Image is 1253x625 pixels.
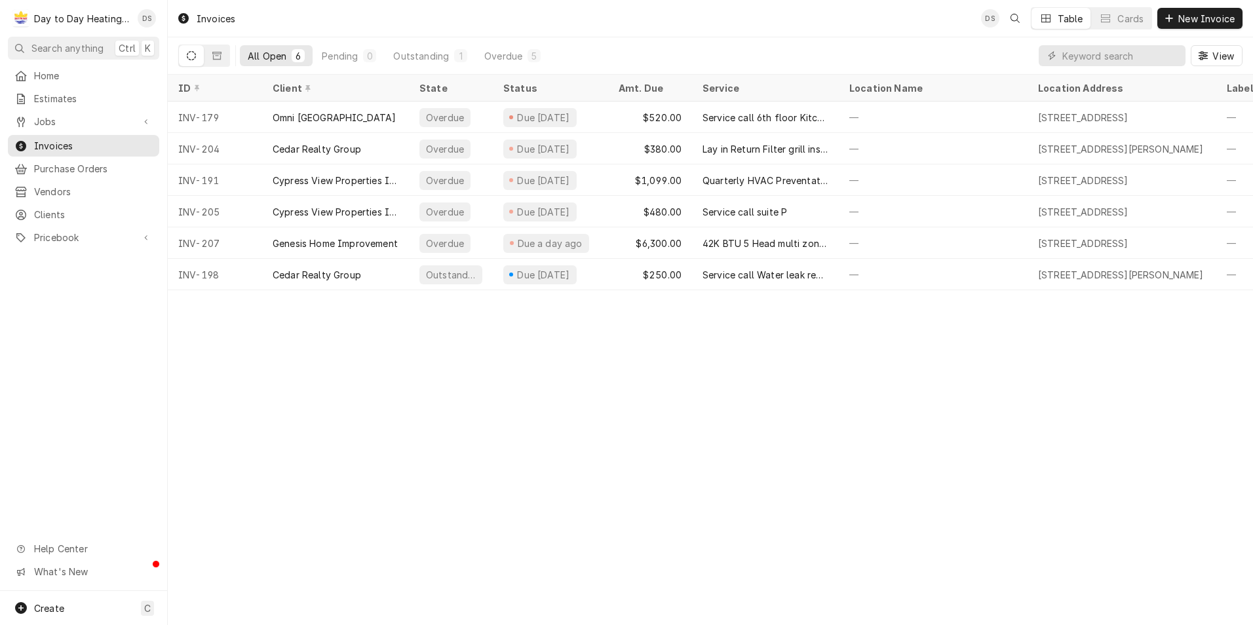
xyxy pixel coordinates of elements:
div: $520.00 [608,102,692,133]
div: INV-205 [168,196,262,227]
div: Cedar Realty Group [273,142,361,156]
span: Pricebook [34,231,133,244]
div: Due [DATE] [516,174,571,187]
a: Home [8,65,159,86]
a: Go to Pricebook [8,227,159,248]
div: 1 [457,49,465,63]
span: Create [34,603,64,614]
a: Go to Help Center [8,538,159,559]
div: David Silvestre's Avatar [138,9,156,28]
span: Help Center [34,542,151,556]
a: Estimates [8,88,159,109]
div: DS [981,9,999,28]
div: Due [DATE] [516,111,571,124]
span: What's New [34,565,151,578]
div: Cypress View Properties Inc [273,174,398,187]
span: Search anything [31,41,104,55]
div: Overdue [425,142,465,156]
div: — [839,227,1028,259]
div: Pending [322,49,358,63]
div: Overdue [484,49,522,63]
div: 5 [530,49,538,63]
span: Ctrl [119,41,136,55]
div: $1,099.00 [608,164,692,196]
div: Location Name [849,81,1014,95]
div: INV-204 [168,133,262,164]
div: — [839,259,1028,290]
div: Due [DATE] [516,142,571,156]
div: Client [273,81,396,95]
div: All Open [248,49,286,63]
div: INV-207 [168,227,262,259]
div: Quarterly HVAC Preventative maintenance [703,174,828,187]
div: Status [503,81,595,95]
div: Cedar Realty Group [273,268,361,282]
div: $380.00 [608,133,692,164]
div: 6 [294,49,302,63]
span: Purchase Orders [34,162,153,176]
span: Home [34,69,153,83]
div: INV-198 [168,259,262,290]
div: — [839,164,1028,196]
div: [STREET_ADDRESS][PERSON_NAME] [1038,142,1204,156]
div: Day to Day Heating and Cooling [34,12,130,26]
a: Clients [8,204,159,225]
div: $250.00 [608,259,692,290]
div: Location Address [1038,81,1203,95]
div: Day to Day Heating and Cooling's Avatar [12,9,30,28]
div: Service [703,81,826,95]
div: INV-179 [168,102,262,133]
input: Keyword search [1062,45,1179,66]
div: — [839,196,1028,227]
span: Vendors [34,185,153,199]
button: Search anythingCtrlK [8,37,159,60]
div: Overdue [425,237,465,250]
div: — [839,102,1028,133]
div: [STREET_ADDRESS] [1038,237,1128,250]
div: Outstanding [425,268,477,282]
span: K [145,41,151,55]
div: Service call Water leak repair [703,268,828,282]
div: Cypress View Properties Inc [273,205,398,219]
a: Purchase Orders [8,158,159,180]
span: Invoices [34,139,153,153]
div: David Silvestre's Avatar [981,9,999,28]
div: $480.00 [608,196,692,227]
div: State [419,81,482,95]
div: Lay in Return Filter grill installation [703,142,828,156]
div: Overdue [425,111,465,124]
span: Clients [34,208,153,221]
div: [STREET_ADDRESS] [1038,174,1128,187]
span: New Invoice [1176,12,1237,26]
div: Genesis Home Improvement [273,237,398,250]
div: 0 [366,49,374,63]
a: Vendors [8,181,159,202]
div: D [12,9,30,28]
div: Overdue [425,174,465,187]
div: Omni [GEOGRAPHIC_DATA] [273,111,396,124]
div: Service call 6th floor Kitchen [703,111,828,124]
span: C [144,601,151,615]
span: View [1210,49,1237,63]
div: Table [1058,12,1083,26]
div: $6,300.00 [608,227,692,259]
span: Estimates [34,92,153,105]
button: New Invoice [1157,8,1243,29]
div: 42K BTU 5 Head multi zone system install [703,237,828,250]
div: ID [178,81,249,95]
div: Service call suite P [703,205,787,219]
div: Amt. Due [619,81,679,95]
div: [STREET_ADDRESS] [1038,205,1128,219]
div: Due [DATE] [516,268,571,282]
div: DS [138,9,156,28]
span: Jobs [34,115,133,128]
div: [STREET_ADDRESS][PERSON_NAME] [1038,268,1204,282]
div: INV-191 [168,164,262,196]
a: Go to Jobs [8,111,159,132]
div: Cards [1117,12,1144,26]
button: View [1191,45,1243,66]
button: Open search [1005,8,1026,29]
div: — [839,133,1028,164]
div: Outstanding [393,49,449,63]
div: Due [DATE] [516,205,571,219]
